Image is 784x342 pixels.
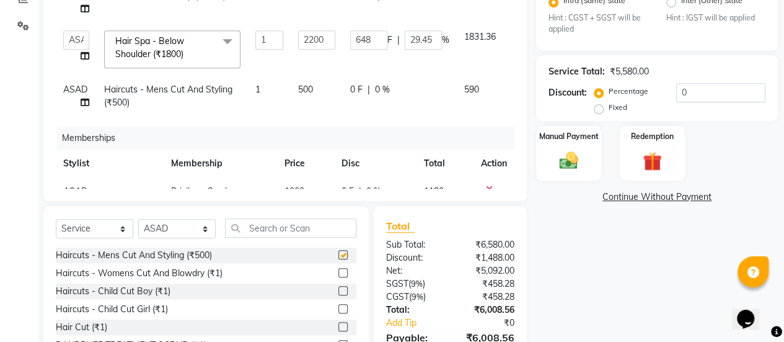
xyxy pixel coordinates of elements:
div: Haircuts - Child Cut Girl (₹1) [56,303,168,316]
th: Stylist [56,150,164,178]
iframe: chat widget [732,292,772,330]
div: Sub Total: [377,238,451,251]
div: Net: [377,264,451,277]
div: ₹6,008.56 [450,304,524,317]
div: Hair Cut (₹1) [56,321,107,334]
small: Hint : IGST will be applied [666,12,765,24]
th: Disc [333,150,416,178]
span: Hair Spa - Below Shoulder (₹1800) [115,35,184,60]
div: ₹1,488.00 [450,251,524,264]
span: % [442,34,449,47]
span: 9% [411,279,423,289]
div: ₹5,092.00 [450,264,524,277]
th: Total [416,150,473,178]
span: 9% [412,292,423,302]
span: 500 [298,84,313,95]
span: 590 [464,84,479,95]
div: Haircuts - Womens Cut And Blowdry (₹1) [56,267,222,280]
span: 0 F [341,185,353,198]
span: CGST [386,291,409,302]
div: ( ) [377,277,451,290]
span: | [358,185,361,198]
a: Add Tip [377,317,462,330]
div: Memberships [57,127,524,150]
div: Haircuts - Child Cut Boy (₹1) [56,285,170,298]
label: Fixed [609,102,627,113]
span: | [397,34,400,47]
div: Total: [377,304,451,317]
div: ₹458.28 [450,277,524,290]
div: ₹6,580.00 [450,238,524,251]
img: _gift.svg [637,150,667,173]
span: 1000 [284,186,304,197]
label: Percentage [609,86,648,97]
span: 0 F [350,83,363,96]
span: F [387,34,392,47]
div: Haircuts - Mens Cut And Styling (₹500) [56,249,212,262]
span: Total [386,220,415,233]
span: 0 % [366,185,381,198]
span: | [368,83,370,96]
th: Action [473,150,514,178]
label: Redemption [631,131,674,142]
input: Search or Scan [225,218,356,238]
th: Membership [164,150,276,178]
span: Haircuts - Mens Cut And Styling (₹500) [104,84,232,108]
div: ₹0 [462,317,524,330]
label: Manual Payment [539,131,599,142]
div: ₹458.28 [450,290,524,304]
span: Privilege Card [171,186,226,197]
div: Service Total: [548,65,605,78]
a: x [183,48,189,60]
img: _cash.svg [553,150,584,171]
span: ASAD [63,84,87,95]
span: ASAD [63,186,87,197]
small: Hint : CGST + SGST will be applied [548,12,648,35]
span: 1 [255,84,260,95]
div: ₹5,580.00 [610,65,649,78]
div: Discount: [377,251,451,264]
span: 1180 [424,186,444,197]
span: 0 % [375,83,390,96]
th: Price [277,150,334,178]
a: Continue Without Payment [539,191,775,204]
span: SGST [386,278,408,289]
div: ( ) [377,290,451,304]
span: 1831.36 [464,31,496,42]
div: Discount: [548,86,587,99]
